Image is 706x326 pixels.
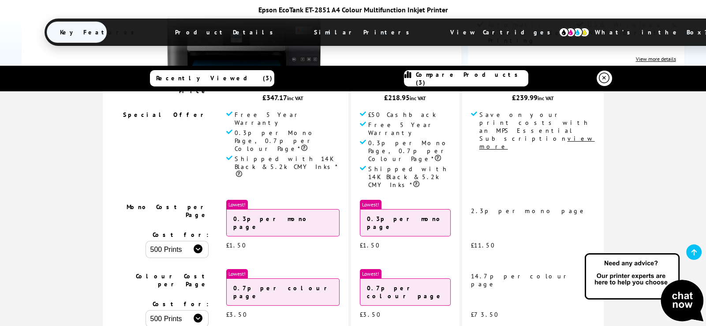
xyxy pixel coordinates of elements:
[360,241,380,249] span: £1.50
[368,139,451,163] span: 0.3p per Mono Page, 0.7p per Colour Page*
[226,311,247,319] span: £3.50
[368,121,451,137] span: Free 5 Year Warranty
[367,284,444,300] strong: 0.7p per colour page
[471,311,499,319] span: £73.50
[235,129,340,153] span: 0.3p per Mono Page, 0.7p per Colour Page*
[179,87,209,95] span: Price
[123,111,209,119] span: Special Offer
[156,74,273,82] span: Recently Viewed (3)
[559,27,590,37] img: cmyk-icon.svg
[235,155,340,179] span: Shipped with 14K Black & 5.2k CMY Inks*
[226,241,247,249] span: £1.50
[235,111,340,127] span: Free 5 Year Warranty
[233,284,332,300] strong: 0.7p per colour page
[416,71,528,86] span: Compare Products (3)
[360,93,451,102] div: £218.95
[287,95,303,101] span: inc VAT
[360,311,381,319] span: £3.50
[368,111,436,119] span: £50 Cashback
[360,269,381,278] span: Lowest!
[471,207,586,215] span: 2.3p per mono page
[153,231,209,239] span: Cost for:
[162,22,291,43] span: Product Details
[45,5,662,14] div: Epson EcoTank ET-2851 A4 Colour Multifunction Inkjet Printer
[635,56,676,62] a: View more details
[360,200,381,209] span: Lowest!
[153,300,209,308] span: Cost for:
[583,252,706,324] img: Open Live Chat window
[479,135,595,150] u: view more
[437,21,572,44] span: View Cartridges
[471,272,570,288] span: 14.7p per colour page
[47,22,152,43] span: Key Features
[479,111,595,150] span: Save on your print costs with an MPS Essential Subscription
[404,70,528,86] a: Compare Products (3)
[410,95,426,101] span: inc VAT
[136,272,209,288] span: Colour Cost per Page
[233,215,310,231] strong: 0.3p per mono page
[226,269,248,278] span: Lowest!
[538,95,554,101] span: inc VAT
[471,241,495,249] span: £11.50
[367,215,444,231] strong: 0.3p per mono page
[226,200,248,209] span: Lowest!
[150,70,274,86] a: Recently Viewed (3)
[368,165,451,189] span: Shipped with 14K Black & 5.2k CMY Inks*
[471,93,595,102] div: £239.99
[127,203,209,219] span: Mono Cost per Page
[226,93,340,102] div: £347.17
[301,22,427,43] span: Similar Printers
